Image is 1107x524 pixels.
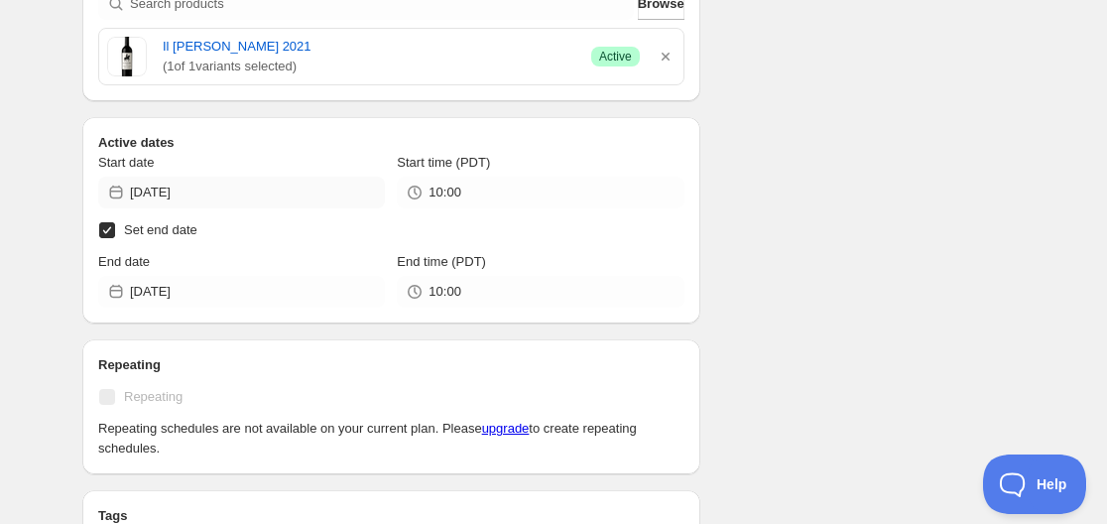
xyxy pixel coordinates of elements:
[163,37,575,57] a: Il [PERSON_NAME] 2021
[983,455,1087,514] iframe: Toggle Customer Support
[397,155,490,170] span: Start time (PDT)
[98,355,684,375] h2: Repeating
[163,57,575,76] span: ( 1 of 1 variants selected)
[98,254,150,269] span: End date
[98,419,684,458] p: Repeating schedules are not available on your current plan. Please to create repeating schedules.
[124,222,197,237] span: Set end date
[98,133,684,153] h2: Active dates
[599,49,632,65] span: Active
[124,389,183,404] span: Repeating
[397,254,486,269] span: End time (PDT)
[98,155,154,170] span: Start date
[482,421,530,436] a: upgrade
